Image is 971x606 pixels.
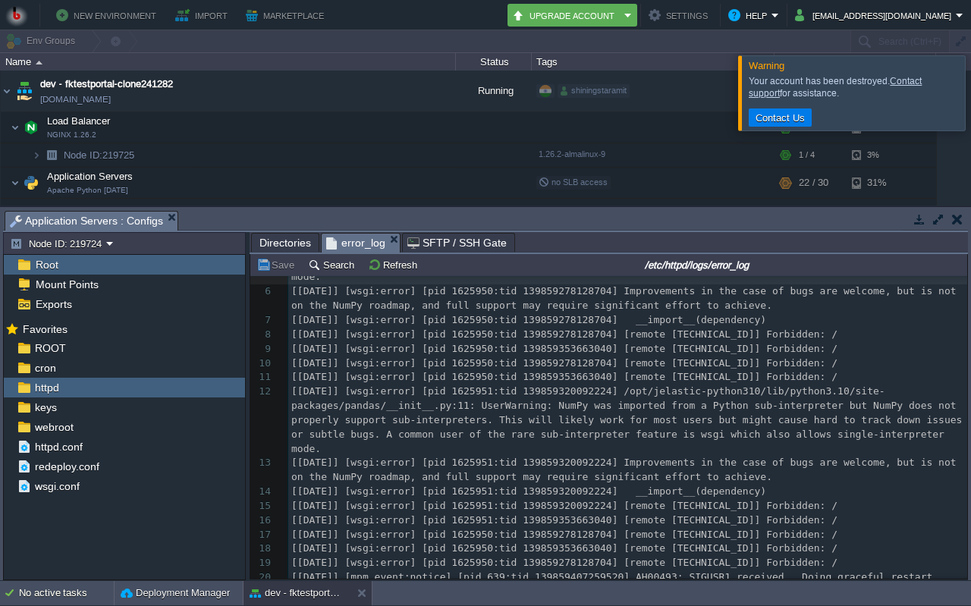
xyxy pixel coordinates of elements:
span: 219725 [62,149,137,162]
span: no SLB access [539,177,608,187]
span: Favorites [20,322,70,336]
a: Exports [33,297,74,311]
span: Apache Python [DATE] [47,186,128,195]
div: 7 [250,313,275,328]
button: Marketplace [246,6,328,24]
span: [[DATE]] [mpm_event:notice] [pid 639:tid 139859407259520] AH00493: SIGUSR1 received. Doing gracef... [291,571,932,582]
button: Node ID: 219724 [10,237,106,250]
button: Search [308,258,359,272]
div: 11 [250,370,275,385]
button: Help [728,6,771,24]
div: 10 [250,356,275,371]
span: 1.26.2-almalinux-9 [539,149,605,159]
div: 9 [250,342,275,356]
a: Mount Points [33,278,101,291]
img: AMDAwAAAACH5BAEAAAAALAAAAAABAAEAAAICRAEAOw== [1,71,13,111]
a: [DOMAIN_NAME] [40,92,111,107]
img: AMDAwAAAACH5BAEAAAAALAAAAAABAAEAAAICRAEAOw== [11,168,20,198]
div: 8 [250,328,275,342]
div: 14 [250,485,275,499]
div: No active tasks [19,581,114,605]
span: [[DATE]] [wsgi:error] [pid 1625950:tid 139859278128704] [remote [TECHNICAL_ID]] Forbidden: / [291,557,837,568]
div: 19 [250,556,275,570]
a: ROOT [32,341,68,355]
div: 16 [250,513,275,528]
div: Status [457,53,531,71]
span: Node ID: [64,149,102,161]
div: 31% [852,199,901,222]
a: redeploy.conf [32,460,102,473]
span: Application Servers : Configs [10,212,163,231]
div: 20 [250,570,275,585]
div: Running [456,71,532,111]
img: Bitss Techniques [5,4,28,27]
span: [[DATE]] [wsgi:error] [pid 1625950:tid 139859353663040] [remote [TECHNICAL_ID]] Forbidden: / [291,371,837,382]
span: [[DATE]] [wsgi:error] [pid 1625951:tid 139859353663040] [remote [TECHNICAL_ID]] Forbidden: / [291,514,837,526]
div: Tags [533,53,774,71]
a: httpd.conf [32,440,85,454]
div: 17 [250,528,275,542]
img: AMDAwAAAACH5BAEAAAAALAAAAAABAAEAAAICRAEAOw== [36,61,42,64]
span: [DATE]-python-3.10.14-almalinux-9 [539,205,667,214]
a: Node ID:219725 [62,149,137,162]
div: 3% [852,143,901,167]
span: NGINX 1.26.2 [47,130,96,140]
span: httpd [32,381,61,394]
img: AMDAwAAAACH5BAEAAAAALAAAAAABAAEAAAICRAEAOw== [14,71,35,111]
span: [[DATE]] [wsgi:error] [pid 1625951:tid 139859320092224] __import__(dependency) [291,485,766,497]
span: [[DATE]] [wsgi:error] [pid 1625950:tid 139859278128704] Improvements in the case of bugs are welc... [291,285,962,311]
img: AMDAwAAAACH5BAEAAAAALAAAAAABAAEAAAICRAEAOw== [11,112,20,143]
span: [[DATE]] [wsgi:error] [pid 1625950:tid 139859353663040] [remote [TECHNICAL_ID]] Forbidden: / [291,343,837,354]
a: Load BalancerNGINX 1.26.2 [46,115,112,127]
img: AMDAwAAAACH5BAEAAAAALAAAAAABAAEAAAICRAEAOw== [20,168,42,198]
span: Directories [259,234,311,252]
button: [EMAIL_ADDRESS][DOMAIN_NAME] [795,6,956,24]
div: 18 [250,542,275,556]
div: 15 [250,499,275,513]
span: [[DATE]] [wsgi:error] [pid 1625950:tid 139859353663040] [remote [TECHNICAL_ID]] Forbidden: / [291,542,837,554]
a: Favorites [20,323,70,335]
a: Root [33,258,61,272]
button: Upgrade Account [512,6,620,24]
span: SFTP / SSH Gate [407,234,507,252]
a: cron [32,361,58,375]
div: 13 [250,456,275,470]
span: [[DATE]] [wsgi:error] [pid 1625950:tid 139859278128704] [remote [TECHNICAL_ID]] Forbidden: / [291,357,837,369]
img: AMDAwAAAACH5BAEAAAAALAAAAAABAAEAAAICRAEAOw== [32,199,41,222]
a: Application ServersApache Python [DATE] [46,171,135,182]
span: Node ID: [64,205,102,216]
a: dev - fktestportal-clone241282 [40,77,173,92]
a: wsgi.conf [32,479,82,493]
span: 219724 [62,204,137,217]
button: New Environment [56,6,161,24]
span: [[DATE]] [wsgi:error] [pid 1625951:tid 139859320092224] /opt/jelastic-python310/lib/python3.10/si... [291,385,968,454]
img: AMDAwAAAACH5BAEAAAAALAAAAAABAAEAAAICRAEAOw== [41,143,62,167]
img: AMDAwAAAACH5BAEAAAAALAAAAAABAAEAAAICRAEAOw== [41,199,62,222]
button: Save [256,258,299,272]
div: shiningstaramit [558,84,630,98]
a: keys [32,400,59,414]
span: Application Servers [46,170,135,183]
span: Load Balancer [46,115,112,127]
div: Usage [775,53,935,71]
span: [[DATE]] [wsgi:error] [pid 1625950:tid 139859278128704] [remote [TECHNICAL_ID]] Forbidden: / [291,328,837,340]
img: AMDAwAAAACH5BAEAAAAALAAAAAABAAEAAAICRAEAOw== [20,112,42,143]
div: 12 [250,385,275,399]
div: 1 / 4 [799,143,815,167]
span: error_log [326,234,385,253]
button: Deployment Manager [121,586,230,601]
span: [[DATE]] [wsgi:error] [pid 1625951:tid 139859320092224] [remote [TECHNICAL_ID]] Forbidden: / [291,500,837,511]
div: Your account has been destroyed. for assistance. [749,75,961,99]
span: webroot [32,420,76,434]
button: Refresh [368,258,422,272]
